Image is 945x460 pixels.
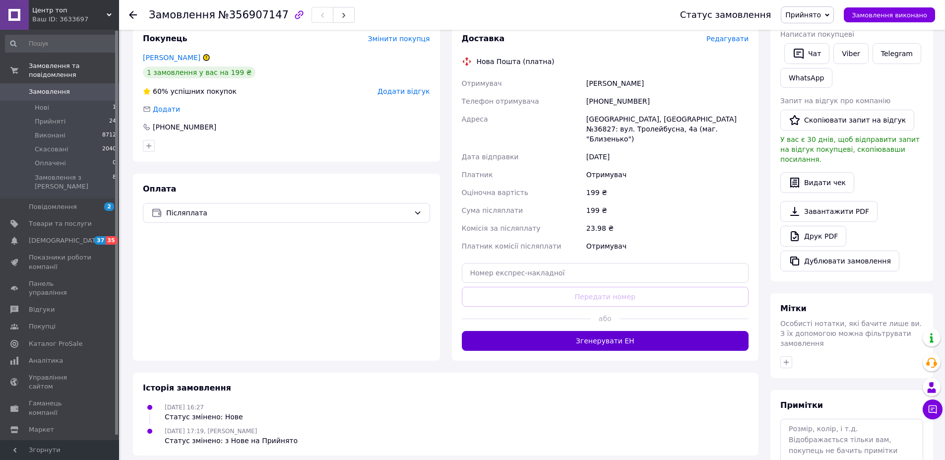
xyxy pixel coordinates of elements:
[29,62,119,79] span: Замовлення та повідомлення
[29,305,55,314] span: Відгуки
[462,115,488,123] span: Адреса
[153,105,180,113] span: Додати
[104,202,114,211] span: 2
[584,110,751,148] div: [GEOGRAPHIC_DATA], [GEOGRAPHIC_DATA] №36827: вул. Тролейбусна, 4а (маг. "Близенько")
[780,304,807,313] span: Мітки
[143,383,231,393] span: Історія замовлення
[462,171,493,179] span: Платник
[785,11,821,19] span: Прийнято
[165,412,243,422] div: Статус змінено: Нове
[780,320,922,347] span: Особисті нотатки, які бачите лише ви. З їх допомогою можна фільтрувати замовлення
[462,34,505,43] span: Доставка
[780,30,854,38] span: Написати покупцеві
[29,279,92,297] span: Панель управління
[35,103,49,112] span: Нові
[5,35,117,53] input: Пошук
[113,159,116,168] span: 0
[35,159,66,168] span: Оплачені
[780,68,832,88] a: WhatsApp
[29,202,77,211] span: Повідомлення
[780,251,899,271] button: Дублювати замовлення
[143,86,237,96] div: успішних покупок
[94,236,106,245] span: 37
[29,322,56,331] span: Покупці
[584,201,751,219] div: 199 ₴
[113,173,116,191] span: 8
[584,184,751,201] div: 199 ₴
[584,74,751,92] div: [PERSON_NAME]
[852,11,927,19] span: Замовлення виконано
[462,242,562,250] span: Платник комісії післяплати
[584,92,751,110] div: [PHONE_NUMBER]
[29,339,82,348] span: Каталог ProSale
[143,34,188,43] span: Покупець
[378,87,430,95] span: Додати відгук
[109,117,116,126] span: 24
[165,428,257,435] span: [DATE] 17:19, [PERSON_NAME]
[584,148,751,166] div: [DATE]
[873,43,921,64] a: Telegram
[149,9,215,21] span: Замовлення
[462,331,749,351] button: Згенерувати ЕН
[102,145,116,154] span: 2040
[29,425,54,434] span: Маркет
[152,122,217,132] div: [PHONE_NUMBER]
[218,9,289,21] span: №356907147
[35,117,65,126] span: Прийняті
[32,15,119,24] div: Ваш ID: 3633697
[29,219,92,228] span: Товари та послуги
[35,173,113,191] span: Замовлення з [PERSON_NAME]
[923,399,943,419] button: Чат з покупцем
[462,79,502,87] span: Отримувач
[29,87,70,96] span: Замовлення
[143,54,200,62] a: [PERSON_NAME]
[143,66,255,78] div: 1 замовлення у вас на 199 ₴
[29,399,92,417] span: Гаманець компанії
[474,57,557,66] div: Нова Пошта (платна)
[106,236,117,245] span: 35
[113,103,116,112] span: 1
[368,35,430,43] span: Змінити покупця
[462,224,541,232] span: Комісія за післяплату
[780,135,920,163] span: У вас є 30 днів, щоб відправити запит на відгук покупцеві, скопіювавши посилання.
[32,6,107,15] span: Центр топ
[833,43,868,64] a: Viber
[35,131,65,140] span: Виконані
[35,145,68,154] span: Скасовані
[680,10,771,20] div: Статус замовлення
[29,356,63,365] span: Аналітика
[462,206,523,214] span: Сума післяплати
[462,189,528,197] span: Оціночна вартість
[462,153,519,161] span: Дата відправки
[780,400,823,410] span: Примітки
[784,43,829,64] button: Чат
[584,237,751,255] div: Отримувач
[780,172,854,193] button: Видати чек
[584,166,751,184] div: Отримувач
[462,97,539,105] span: Телефон отримувача
[29,236,102,245] span: [DEMOGRAPHIC_DATA]
[706,35,749,43] span: Редагувати
[143,184,176,194] span: Оплата
[780,201,878,222] a: Завантажити PDF
[591,314,620,324] span: або
[844,7,935,22] button: Замовлення виконано
[462,263,749,283] input: Номер експрес-накладної
[780,110,914,131] button: Скопіювати запит на відгук
[165,404,204,411] span: [DATE] 16:27
[29,373,92,391] span: Управління сайтом
[166,207,410,218] span: Післяплата
[780,226,846,247] a: Друк PDF
[153,87,168,95] span: 60%
[584,219,751,237] div: 23.98 ₴
[780,97,890,105] span: Запит на відгук про компанію
[165,436,298,446] div: Статус змінено: з Нове на Прийнято
[129,10,137,20] div: Повернутися назад
[102,131,116,140] span: 8712
[29,253,92,271] span: Показники роботи компанії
